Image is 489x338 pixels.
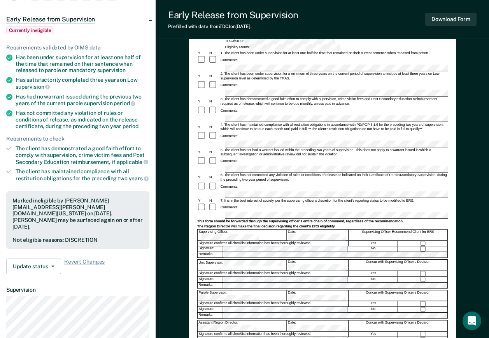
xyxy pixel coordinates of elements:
[349,260,448,270] div: Concur with Supervising Officer's Decision
[197,224,447,229] div: The Region Director will make the final decision regarding the client's ERS eligibility
[198,260,286,270] div: Unit Supervisor:
[6,26,54,34] span: Currently ineligible
[198,320,286,331] div: Assistant Region Director:
[198,271,349,276] div: Signature confirms all checklist information has been thoroughly reviewed.
[219,123,448,132] div: 4. The client has maintained compliance with all restitution obligations in accordance with PD/PO...
[197,199,208,203] div: Y
[208,175,219,180] div: N
[463,312,481,330] div: Open Intercom Messenger
[197,150,208,155] div: Y
[198,313,223,318] div: Remarks:
[349,230,448,240] div: Supervising Officer Recommend Client for ERS
[219,97,448,106] div: 3. The client has demonstrated a good faith effort to comply with supervision, crime victim fees ...
[224,38,336,44] div: TDCJ/SID #:
[12,197,143,230] div: Marked ineligible by [PERSON_NAME][EMAIL_ADDRESS][PERSON_NAME][DOMAIN_NAME][US_STATE] on [DATE]. ...
[349,307,398,312] div: No
[198,332,349,337] div: Signature confirms all checklist information has been thoroughly reviewed.
[16,145,149,165] div: The client has demonstrated a good faith effort to comply with supervision, crime victim fees and...
[16,168,149,181] div: The client has maintained compliance with all restitution obligations for the preceding two
[287,320,348,331] div: Date:
[6,16,95,23] span: Early Release from Supervision
[208,125,219,129] div: N
[219,159,239,164] div: Comments:
[117,159,148,165] span: applicable
[198,277,223,282] div: Signature:
[208,51,219,56] div: N
[123,123,138,129] span: period
[198,252,223,258] div: Remarks:
[198,246,223,252] div: Signature:
[219,148,448,157] div: 5. The client has not had a warrant issued within the preceding two years of supervision. This do...
[197,74,208,79] div: Y
[349,290,448,301] div: Concur with Supervising Officer's Decision
[16,54,149,74] div: Has been under supervision for at least one half of the time that remained on their sentence when...
[287,290,348,301] div: Date:
[198,241,349,246] div: Signature confirms all checklist information has been thoroughly reviewed.
[197,175,208,180] div: Y
[349,301,398,306] div: Yes
[6,259,61,274] button: Update status
[219,58,239,63] div: Comments:
[219,185,239,189] div: Comments:
[197,99,208,104] div: Y
[6,287,149,293] dt: Supervision
[224,44,341,51] div: Eligibility Month:
[198,307,223,312] div: Signature:
[349,246,398,252] div: No
[287,260,348,270] div: Date:
[219,51,448,56] div: 1. The client has been under supervision for at least one-half the time that remained on their cu...
[219,134,239,139] div: Comments:
[349,320,448,331] div: Concur with Supervising Officer's Decision
[208,99,219,104] div: N
[16,77,149,90] div: Has satisfactorily completed three years on Low
[16,84,50,90] span: supervision
[16,93,149,107] div: Has had no warrant issued during the previous two years of the current parole supervision
[219,83,239,88] div: Comments:
[219,205,239,210] div: Comments:
[12,237,143,243] div: Not eligible reasons: DISCRETION
[349,241,398,246] div: Yes
[97,67,126,73] span: supervision
[219,173,448,182] div: 6. The client has not committed any violation of rules or conditions of release as indicated on t...
[16,110,149,129] div: Has not committed any violation of rules or conditions of release, as indicated on the release ce...
[425,13,477,26] button: Download Form
[197,125,208,129] div: Y
[349,332,398,337] div: Yes
[208,150,219,155] div: N
[6,44,149,51] div: Requirements validated by OIMS data
[129,175,149,181] span: years
[197,51,208,56] div: Y
[168,9,298,21] div: Early Release from Supervision
[198,290,286,301] div: Parole Supervisor:
[219,109,239,113] div: Comments:
[219,199,448,203] div: 7. It is in the best interest of society, per the supervising officer's discretion for the client...
[197,219,447,224] div: This form should be forwarded through the supervising officer's entire chain of command, regardle...
[6,136,149,142] div: Requirements to check
[349,277,398,282] div: No
[219,72,448,81] div: 2. The client has been under supervision for a minimum of three years on the current period of su...
[114,100,135,106] span: period
[349,271,398,276] div: Yes
[287,230,348,240] div: Date:
[198,301,349,306] div: Signature confirms all checklist information has been thoroughly reviewed.
[208,199,219,203] div: N
[198,283,223,288] div: Remarks:
[198,230,286,240] div: Supervising Officer:
[208,74,219,79] div: N
[168,24,298,29] div: Prefilled with data from TDCJ on [DATE] .
[64,259,105,274] span: Revert Changes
